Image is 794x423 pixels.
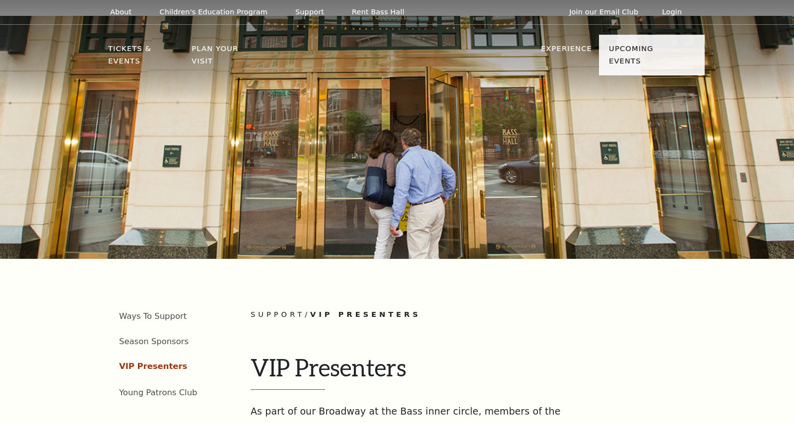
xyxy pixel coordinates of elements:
[251,353,705,390] h1: VIP Presenters
[119,311,187,321] a: Ways To Support
[119,388,198,397] a: Young Patrons Club
[541,43,592,60] p: Experience
[609,43,686,73] p: Upcoming Events
[159,8,267,16] p: Children's Education Program
[295,8,324,16] p: Support
[110,8,132,16] p: About
[251,310,305,318] span: Support
[119,337,189,346] a: Season Sponsors
[310,310,421,318] span: VIP Presenters
[119,362,187,371] a: VIP Presenters
[251,308,705,321] p: /
[352,8,404,16] p: Rent Bass Hall
[108,43,185,73] p: Tickets & Events
[192,43,261,73] p: Plan Your Visit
